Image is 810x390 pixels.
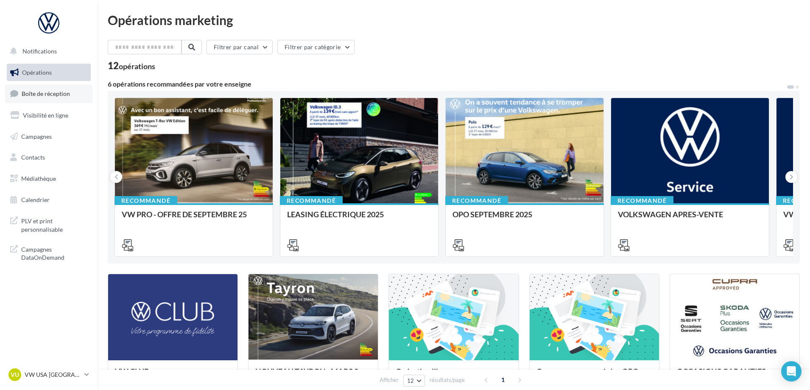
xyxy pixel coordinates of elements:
div: Recommandé [445,196,508,205]
div: VOLKSWAGEN APRES-VENTE [618,210,762,227]
a: Campagnes DataOnDemand [5,240,92,265]
div: VW PRO - OFFRE DE SEPTEMBRE 25 [122,210,266,227]
span: résultats/page [430,376,465,384]
button: Filtrer par canal [207,40,273,54]
span: Contacts [21,154,45,161]
span: Opérations [22,69,52,76]
span: Notifications [22,48,57,55]
div: Opérations marketing [108,14,800,26]
div: Opération libre [396,367,511,384]
p: VW USA [GEOGRAPHIC_DATA] [25,370,81,379]
div: Open Intercom Messenger [781,361,802,382]
a: Calendrier [5,191,92,209]
div: OCCASIONS GARANTIES [677,367,793,384]
span: Campagnes [21,132,52,140]
span: Afficher [380,376,399,384]
span: 12 [407,377,414,384]
button: Notifications [5,42,89,60]
span: Boîte de réception [22,90,70,97]
div: 6 opérations recommandées par votre enseigne [108,81,786,87]
a: Médiathèque [5,170,92,188]
a: Visibilité en ligne [5,107,92,124]
div: Campagnes sponsorisées OPO [536,367,652,384]
button: Filtrer par catégorie [277,40,355,54]
span: 1 [496,373,510,387]
div: OPO SEPTEMBRE 2025 [452,210,597,227]
div: LEASING ÉLECTRIQUE 2025 [287,210,431,227]
div: Recommandé [115,196,177,205]
span: VU [11,370,19,379]
div: VW CLUB [115,367,231,384]
div: opérations [119,62,155,70]
a: Contacts [5,149,92,166]
a: Boîte de réception [5,84,92,103]
a: Campagnes [5,128,92,146]
span: Médiathèque [21,175,56,182]
button: 12 [403,375,425,387]
a: VU VW USA [GEOGRAPHIC_DATA] [7,367,91,383]
span: Campagnes DataOnDemand [21,244,87,262]
div: Recommandé [280,196,343,205]
div: 12 [108,61,155,70]
a: PLV et print personnalisable [5,212,92,237]
a: Opérations [5,64,92,81]
span: Visibilité en ligne [23,112,68,119]
span: Calendrier [21,196,50,203]
div: Recommandé [611,196,673,205]
span: PLV et print personnalisable [21,215,87,233]
div: NOUVEAU TAYRON - MARS 2025 [255,367,371,384]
